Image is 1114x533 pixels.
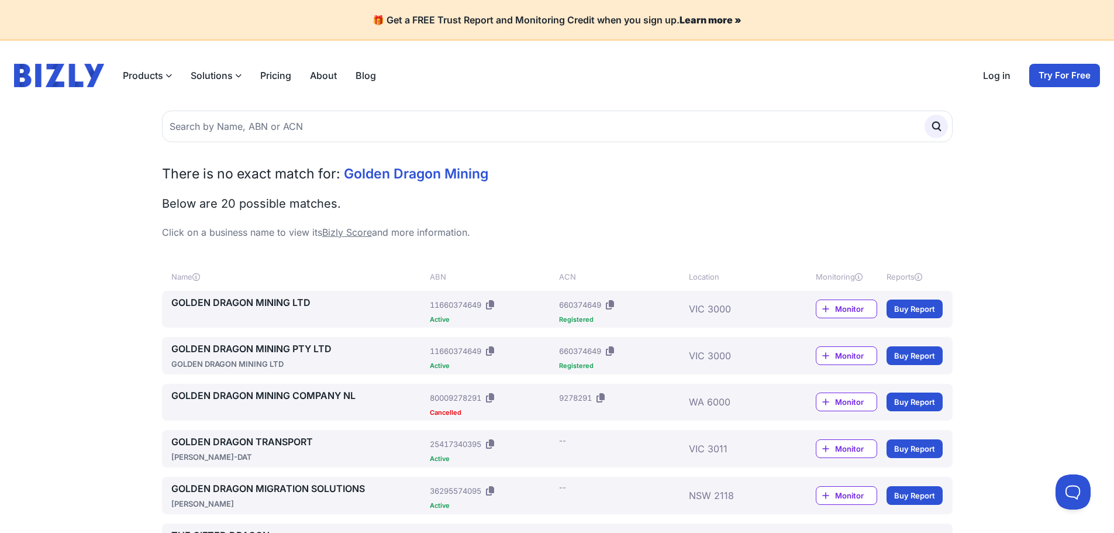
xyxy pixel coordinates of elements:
div: 660374649 [559,345,601,357]
div: [PERSON_NAME]-DAT [171,451,426,463]
div: 9278291 [559,392,592,404]
span: Monitor [835,443,877,455]
div: Location [689,271,781,283]
div: VIC 3011 [689,435,781,463]
iframe: Toggle Customer Support [1056,474,1091,510]
a: Pricing [260,68,291,82]
div: Registered [559,317,684,323]
div: [PERSON_NAME] [171,498,426,510]
a: Blog [356,68,376,82]
a: Try For Free [1029,64,1100,87]
div: ACN [559,271,684,283]
div: 36295574095 [430,485,481,497]
span: Monitor [835,303,877,315]
a: Buy Report [887,486,943,505]
a: GOLDEN DRAGON MIGRATION SOLUTIONS [171,482,426,496]
a: Monitor [816,439,877,458]
a: About [310,68,337,82]
a: Buy Report [887,393,943,411]
a: Monitor [816,300,877,318]
span: Monitor [835,396,877,408]
div: WA 6000 [689,388,781,416]
span: Monitor [835,490,877,501]
a: GOLDEN DRAGON TRANSPORT [171,435,426,449]
span: There is no exact match for: [162,166,340,182]
a: GOLDEN DRAGON MINING PTY LTD [171,342,426,356]
div: 660374649 [559,299,601,311]
a: Log in [983,68,1010,82]
h4: 🎁 Get a FREE Trust Report and Monitoring Credit when you sign up. [14,14,1100,26]
a: Monitor [816,486,877,505]
p: Click on a business name to view its and more information. [162,225,953,239]
div: ABN [430,271,554,283]
div: Reports [887,271,943,283]
div: 11660374649 [430,299,481,311]
a: Buy Report [887,439,943,458]
span: Below are 20 possible matches. [162,197,341,211]
div: Active [430,456,554,462]
div: Active [430,503,554,509]
div: -- [559,435,566,446]
div: VIC 3000 [689,295,781,323]
div: Registered [559,363,684,369]
div: NSW 2118 [689,482,781,510]
div: Cancelled [430,410,554,416]
a: Monitor [816,346,877,365]
button: Products [123,68,172,82]
div: -- [559,482,566,493]
a: Buy Report [887,346,943,365]
div: Monitoring [816,271,877,283]
div: 25417340395 [430,438,481,450]
a: GOLDEN DRAGON MINING COMPANY NL [171,388,426,403]
a: Monitor [816,393,877,411]
span: Golden Dragon Mining [344,166,488,182]
a: Buy Report [887,300,943,318]
a: GOLDEN DRAGON MINING LTD [171,295,426,310]
div: 80009278291 [430,392,481,404]
div: Active [430,363,554,369]
a: Learn more » [680,14,741,26]
div: VIC 3000 [689,342,781,370]
div: GOLDEN DRAGON MINING LTD [171,358,426,370]
div: 11660374649 [430,345,481,357]
span: Monitor [835,350,877,362]
button: Solutions [191,68,242,82]
input: Search by Name, ABN or ACN [162,111,953,142]
a: Bizly Score [322,226,372,238]
div: Name [171,271,426,283]
div: Active [430,317,554,323]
